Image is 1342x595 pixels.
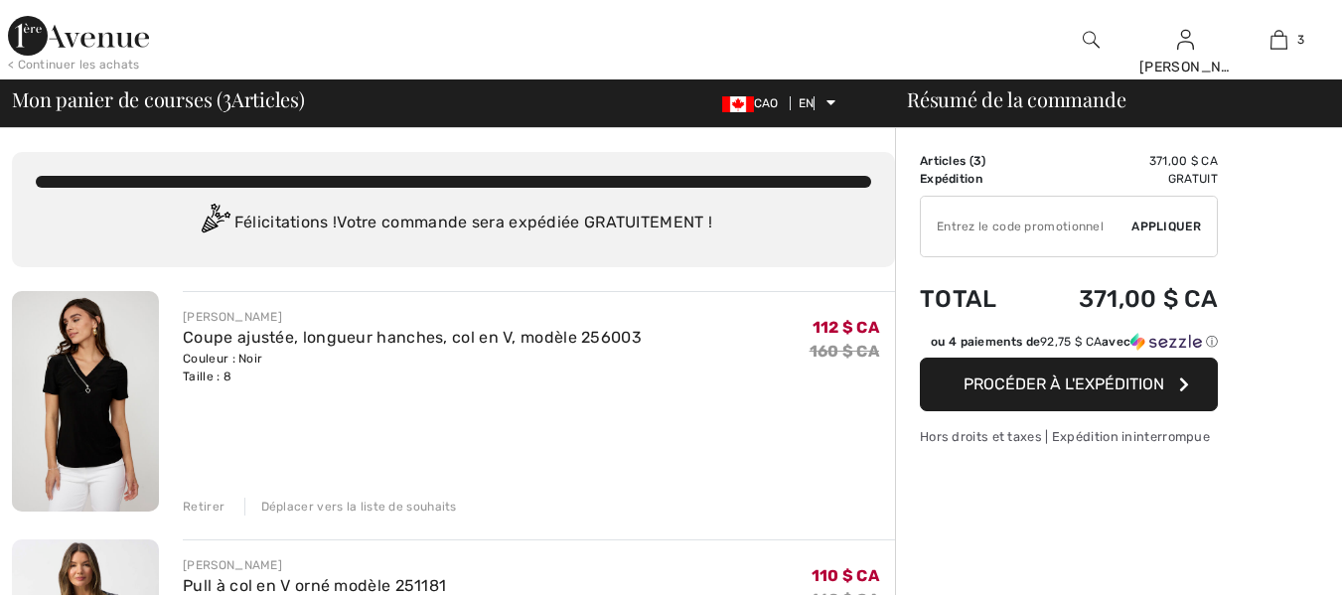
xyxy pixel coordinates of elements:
font: 3 [223,79,231,114]
font: ) [981,154,985,168]
font: Articles ( [920,154,973,168]
a: Coupe ajustée, longueur hanches, col en V, modèle 256003 [183,328,642,347]
font: Gratuit [1168,172,1218,186]
div: ou 4 paiements de92,75 $ CAavecSezzle Cliquez pour en savoir plus sur Sezzle [920,333,1218,358]
img: rechercher sur le site [1083,28,1100,52]
a: Se connecter [1177,30,1194,49]
img: Coupe ajustée, longueur hanches, col en V, modèle 256003 [12,291,159,512]
font: Déplacer vers la liste de souhaits [261,500,457,514]
span: 92,75 $ CA [1040,335,1102,349]
font: 371,00 $ CA [1079,285,1218,313]
font: Félicitations ! [234,213,338,231]
font: Procéder à l'expédition [964,374,1164,393]
div: ou 4 paiements de avec [931,333,1218,351]
font: CAO [754,96,779,110]
font: 371,00 $ CA [1149,154,1218,168]
font: Mon panier de courses ( [12,85,223,112]
input: Code promotionnel [921,197,1131,256]
font: Retirer [183,500,224,514]
img: Sezzle [1130,333,1202,351]
font: 3 [973,154,981,168]
font: < Continuer les achats [8,58,140,72]
font: 110 $ CA [812,566,879,585]
font: [PERSON_NAME] [183,310,282,324]
img: Congratulation2.svg [195,204,234,243]
font: Appliquer [1131,220,1201,233]
img: 1ère Avenue [8,16,149,56]
font: 3 [1297,33,1304,47]
img: Mon sac [1270,28,1287,52]
font: Votre commande sera expédiée GRATUITEMENT ! [337,213,712,231]
a: Pull à col en V orné modèle 251181 [183,576,446,595]
font: EN [799,96,815,110]
font: Couleur : Noir [183,352,262,366]
a: 3 [1233,28,1325,52]
iframe: Ouvre un widget dans lequel vous pouvez trouver plus d'informations [1216,535,1322,585]
font: 112 $ CA [813,318,879,337]
font: Total [920,285,997,313]
font: Taille : 8 [183,370,231,383]
button: Procéder à l'expédition [920,358,1218,411]
font: Expédition [920,172,982,186]
font: Hors droits et taxes | Expédition ininterrompue [920,429,1210,444]
font: [PERSON_NAME] [1139,59,1256,75]
font: 160 $ ​​CA [810,342,879,361]
font: Articles) [231,85,305,112]
img: Mes informations [1177,28,1194,52]
font: [PERSON_NAME] [183,558,282,572]
img: Dollar canadien [722,96,754,112]
font: Résumé de la commande [907,85,1125,112]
